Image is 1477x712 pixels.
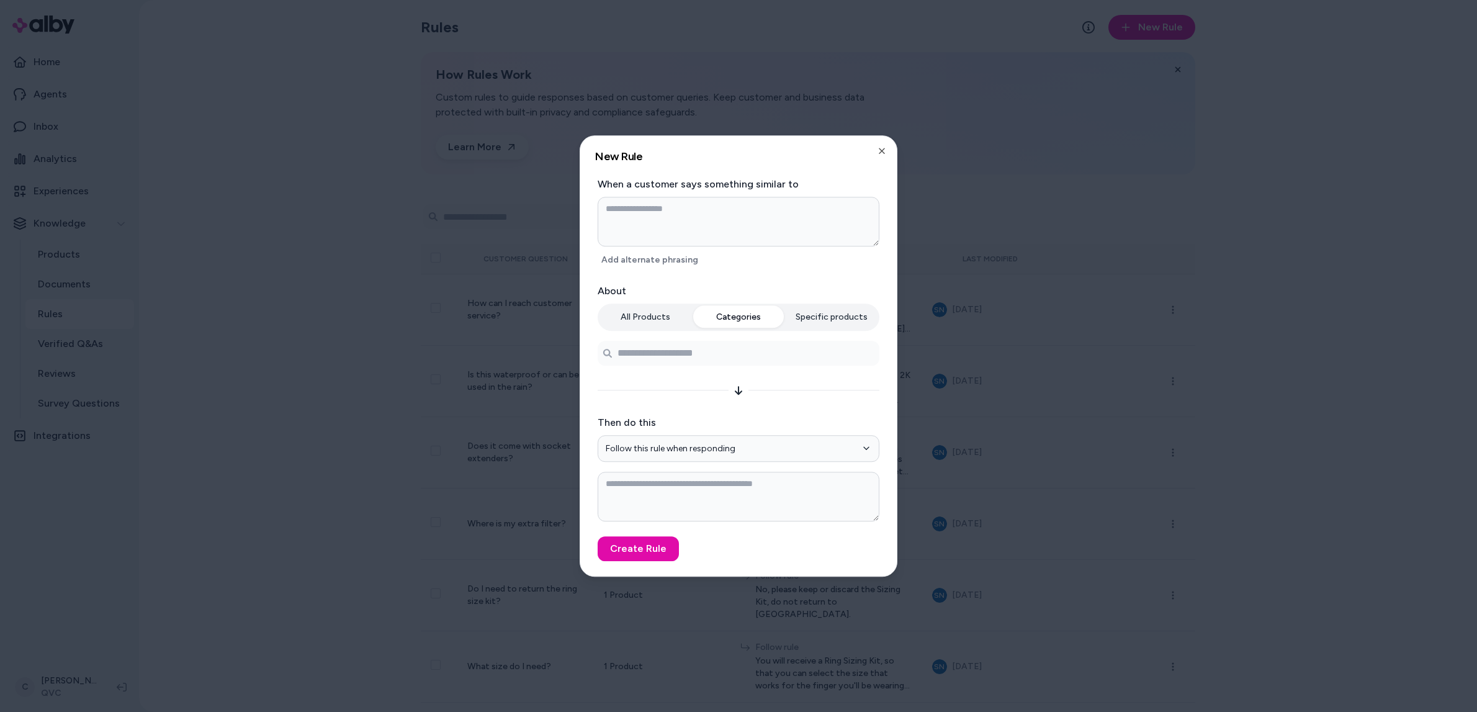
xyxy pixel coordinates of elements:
label: About [598,284,879,299]
h2: New Rule [595,151,882,162]
button: Create Rule [598,536,679,561]
label: Then do this [598,415,879,430]
button: All Products [600,306,691,328]
button: Categories [693,306,784,328]
button: Add alternate phrasing [598,251,702,269]
button: Specific products [786,306,877,328]
label: When a customer says something similar to [598,177,879,192]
